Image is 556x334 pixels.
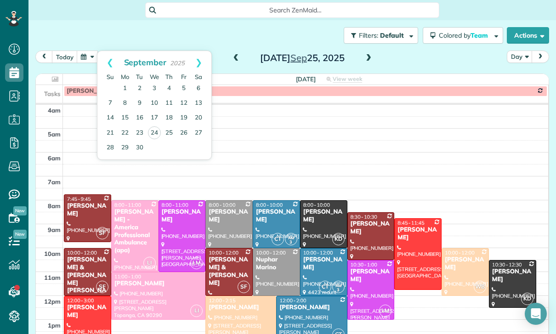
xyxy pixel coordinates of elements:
span: Friday [181,73,187,80]
span: 5am [48,130,61,138]
span: New [13,230,27,239]
span: Thursday [165,73,173,80]
span: 8:00 - 10:00 [209,202,235,208]
span: View week [333,75,362,83]
span: 11am [44,274,61,281]
button: Actions [507,27,549,44]
span: CT [272,233,284,245]
div: Nuphar Marino [255,256,297,272]
a: 28 [103,141,118,155]
span: AM [288,235,294,240]
div: [PERSON_NAME] [161,208,203,224]
span: 11:00 - 1:00 [114,273,141,280]
a: 8 [118,96,132,111]
a: 11 [162,96,176,111]
span: SF [96,281,108,293]
a: 18 [162,111,176,125]
span: 7:45 - 9:45 [67,196,91,202]
a: 5 [176,81,191,96]
div: [PERSON_NAME] & [PERSON_NAME] [208,256,250,287]
span: KD [521,293,533,305]
a: 26 [176,126,191,141]
span: [DATE] [296,75,316,83]
span: September [124,57,167,67]
a: 12 [176,96,191,111]
span: 8:30 - 10:30 [351,214,377,220]
div: [PERSON_NAME] [397,226,439,242]
a: 7 [103,96,118,111]
h2: [DATE] 25, 2025 [245,53,360,63]
span: 10:30 - 1:00 [351,261,377,268]
span: Wednesday [150,73,159,80]
a: 9 [132,96,147,111]
a: 10 [147,96,162,111]
div: [PERSON_NAME] [208,304,273,311]
span: 10am [44,250,61,257]
span: 6am [48,154,61,162]
div: [PERSON_NAME] [350,268,392,283]
span: Colored by [439,31,491,40]
span: Tuesday [136,73,143,80]
span: LI [143,257,156,269]
span: 8:00 - 10:00 [256,202,283,208]
div: [PERSON_NAME] [255,208,297,224]
span: 12:00 - 2:00 [279,297,306,304]
div: [PERSON_NAME] [208,208,250,224]
div: Open Intercom Messenger [525,303,547,325]
a: 29 [118,141,132,155]
span: 12pm [44,298,61,305]
span: KD [332,233,345,245]
a: 13 [191,96,206,111]
span: Filters: [359,31,378,40]
a: Prev [97,51,123,74]
a: 23 [132,126,147,141]
div: [PERSON_NAME] [492,268,533,283]
span: 7am [48,178,61,186]
a: 24 [148,126,161,139]
span: [PERSON_NAME] off every other [DATE] [67,87,183,95]
span: Default [380,31,404,40]
div: [PERSON_NAME] [303,256,345,272]
span: 10:00 - 12:00 [445,249,475,256]
a: 4 [162,81,176,96]
a: 22 [118,126,132,141]
small: 3 [285,238,297,247]
span: 12:00 - 3:00 [67,297,94,304]
span: Saturday [195,73,202,80]
span: 8am [48,202,61,209]
a: 14 [103,111,118,125]
span: SF [96,227,108,239]
button: prev [35,51,53,63]
a: 30 [132,141,147,155]
span: 8:00 - 11:00 [162,202,188,208]
span: Team [471,31,489,40]
span: LM [379,305,391,317]
a: 27 [191,126,206,141]
span: 10:00 - 12:00 [256,249,286,256]
button: Day [507,51,533,63]
button: Colored byTeam [423,27,503,44]
div: [PERSON_NAME] & [PERSON_NAME] [PERSON_NAME] [67,256,108,302]
a: Next [186,51,211,74]
a: 19 [176,111,191,125]
span: 8:00 - 10:00 [303,202,330,208]
div: [PERSON_NAME] [67,304,108,319]
span: 12:00 - 2:15 [209,297,235,304]
a: 16 [132,111,147,125]
span: 1pm [48,322,61,329]
span: 8:00 - 11:00 [114,202,141,208]
span: CT [319,281,331,293]
span: LM [190,257,203,269]
span: WB [474,281,486,293]
span: 10:00 - 12:00 [209,249,238,256]
div: [PERSON_NAME] - America Professional Ambulance (apa) [114,208,156,255]
span: LI [190,305,203,317]
div: [PERSON_NAME] [279,304,344,311]
span: New [13,206,27,215]
span: AM [335,283,341,288]
span: 2025 [170,59,185,67]
span: SF [238,281,250,293]
button: today [52,51,78,63]
a: Filters: Default [339,27,418,44]
a: 21 [103,126,118,141]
